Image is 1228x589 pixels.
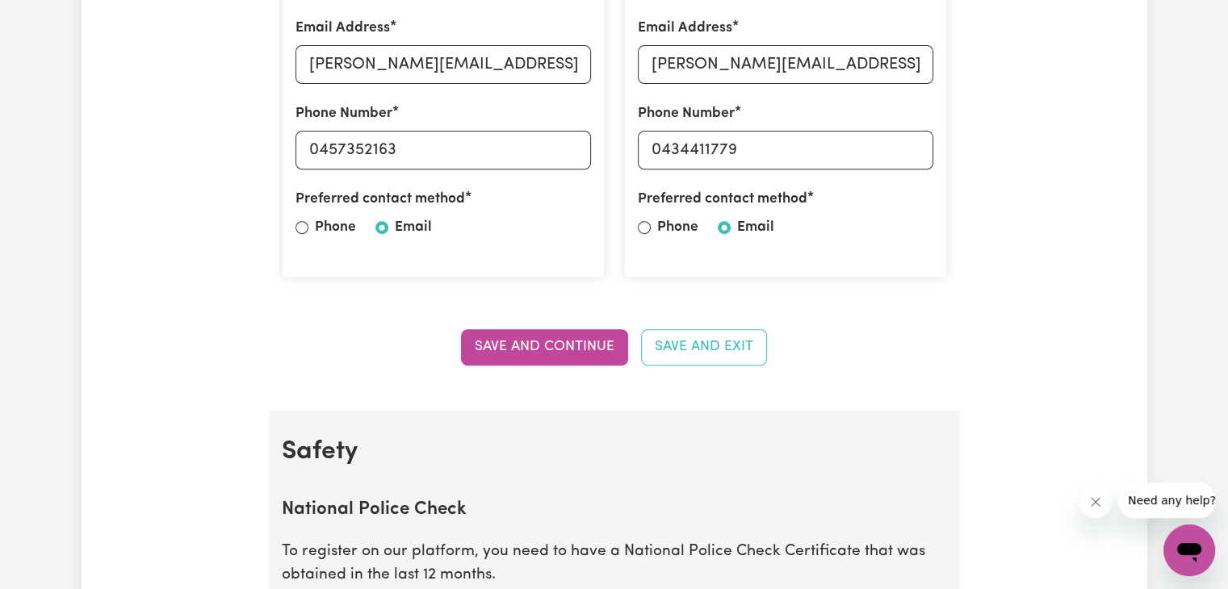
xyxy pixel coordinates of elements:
h2: Safety [282,437,947,467]
label: Phone [315,217,356,238]
label: Email Address [295,18,390,39]
label: Phone [657,217,698,238]
label: Preferred contact method [295,189,465,210]
iframe: Close message [1079,486,1112,518]
p: To register on our platform, you need to have a National Police Check Certificate that was obtain... [282,541,947,587]
label: Preferred contact method [638,189,807,210]
iframe: Message from company [1118,482,1215,518]
span: Need any help? [10,11,98,24]
button: Save and Exit [641,329,767,365]
iframe: Button to launch messaging window [1163,524,1215,576]
label: Email [395,217,432,238]
label: Email [737,217,774,238]
label: Phone Number [638,103,735,124]
h2: National Police Check [282,499,947,521]
label: Phone Number [295,103,392,124]
label: Email Address [638,18,732,39]
button: Save and Continue [461,329,628,365]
